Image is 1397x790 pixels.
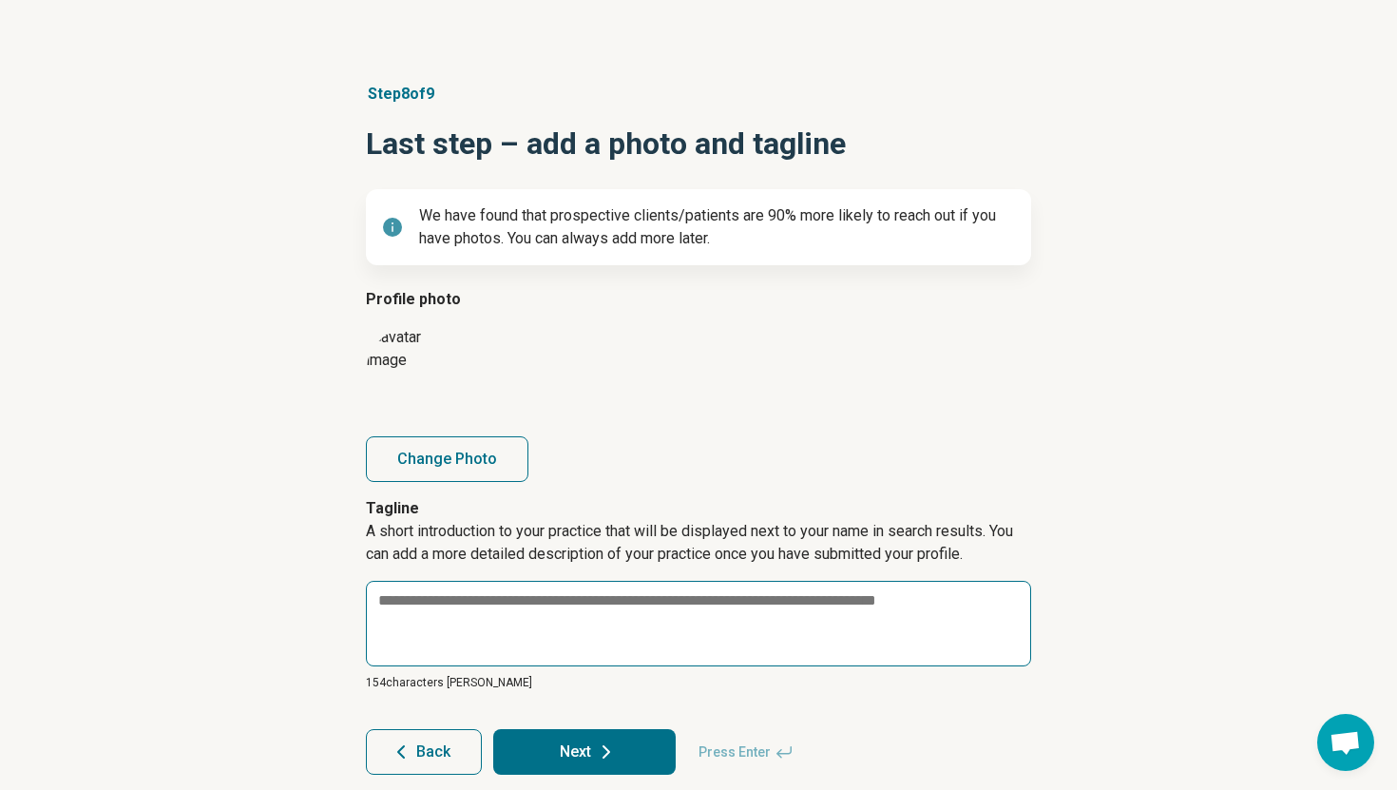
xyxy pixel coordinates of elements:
p: A short introduction to your practice that will be displayed next to your name in search results.... [366,520,1031,581]
h1: Last step – add a photo and tagline [366,121,1031,166]
button: Back [366,729,482,775]
p: Tagline [366,497,1031,520]
button: Next [493,729,676,775]
legend: Profile photo [366,288,1031,311]
p: 154 characters [PERSON_NAME] [366,674,1031,691]
button: Change Photo [366,436,528,482]
p: We have found that prospective clients/patients are 90% more likely to reach out if you have phot... [419,204,1016,250]
p: Step 8 of 9 [366,83,1031,106]
img: avatar image [366,326,461,421]
a: Open chat [1317,714,1374,771]
span: Press Enter [687,729,805,775]
span: Back [416,744,450,760]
